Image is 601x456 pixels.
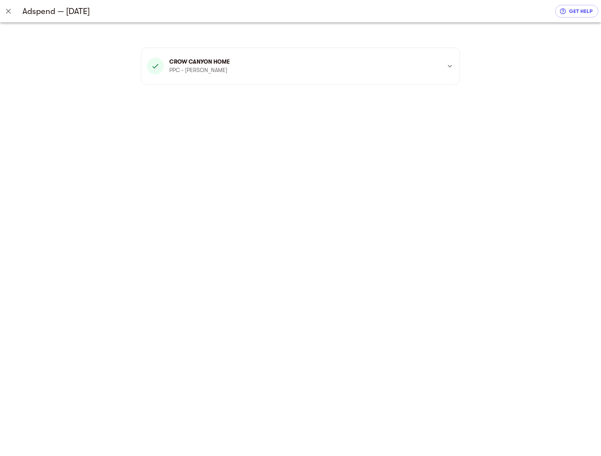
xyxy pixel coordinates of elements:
[169,58,230,66] p: Crow Canyon Home
[169,66,230,74] p: PPC - [PERSON_NAME]
[147,54,454,79] div: Crow Canyon HomePPC - [PERSON_NAME]
[22,6,555,17] h5: Adspend — [DATE]
[561,7,593,15] span: get help
[555,5,598,17] a: get help
[566,422,601,456] iframe: Chat Widget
